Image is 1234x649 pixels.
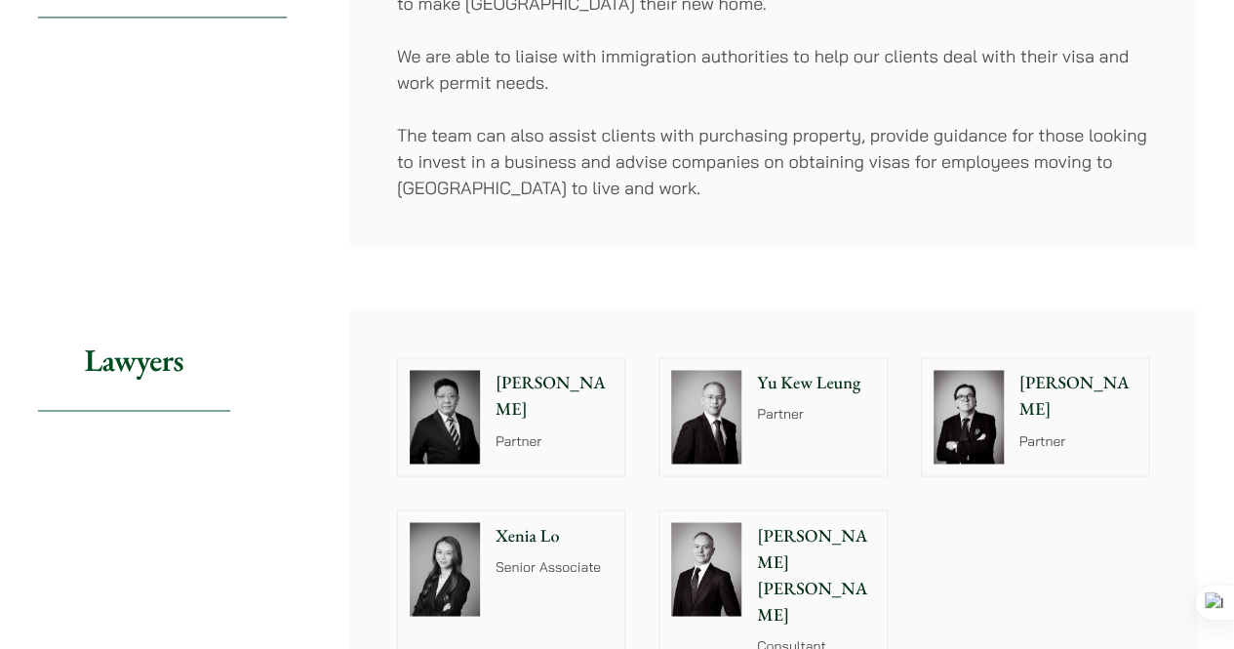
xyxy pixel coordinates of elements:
p: [PERSON_NAME] [496,370,614,423]
a: Yu Kew Leung Partner [658,357,888,476]
p: Senior Associate [496,556,614,577]
p: Partner [1019,430,1137,451]
p: Yu Kew Leung [757,370,875,396]
p: We are able to liaise with immigration authorities to help our clients deal with their visa and w... [397,43,1150,96]
p: [PERSON_NAME] [1019,370,1137,423]
p: [PERSON_NAME] [PERSON_NAME] [757,522,875,628]
p: Partner [496,430,614,451]
a: [PERSON_NAME] Partner [397,357,626,476]
h2: Lawyers [38,310,230,411]
a: [PERSON_NAME] Partner [921,357,1150,476]
p: Partner [757,404,875,425]
p: The team can also assist clients with purchasing property, provide guidance for those looking to ... [397,122,1150,201]
p: Xenia Lo [496,522,614,548]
